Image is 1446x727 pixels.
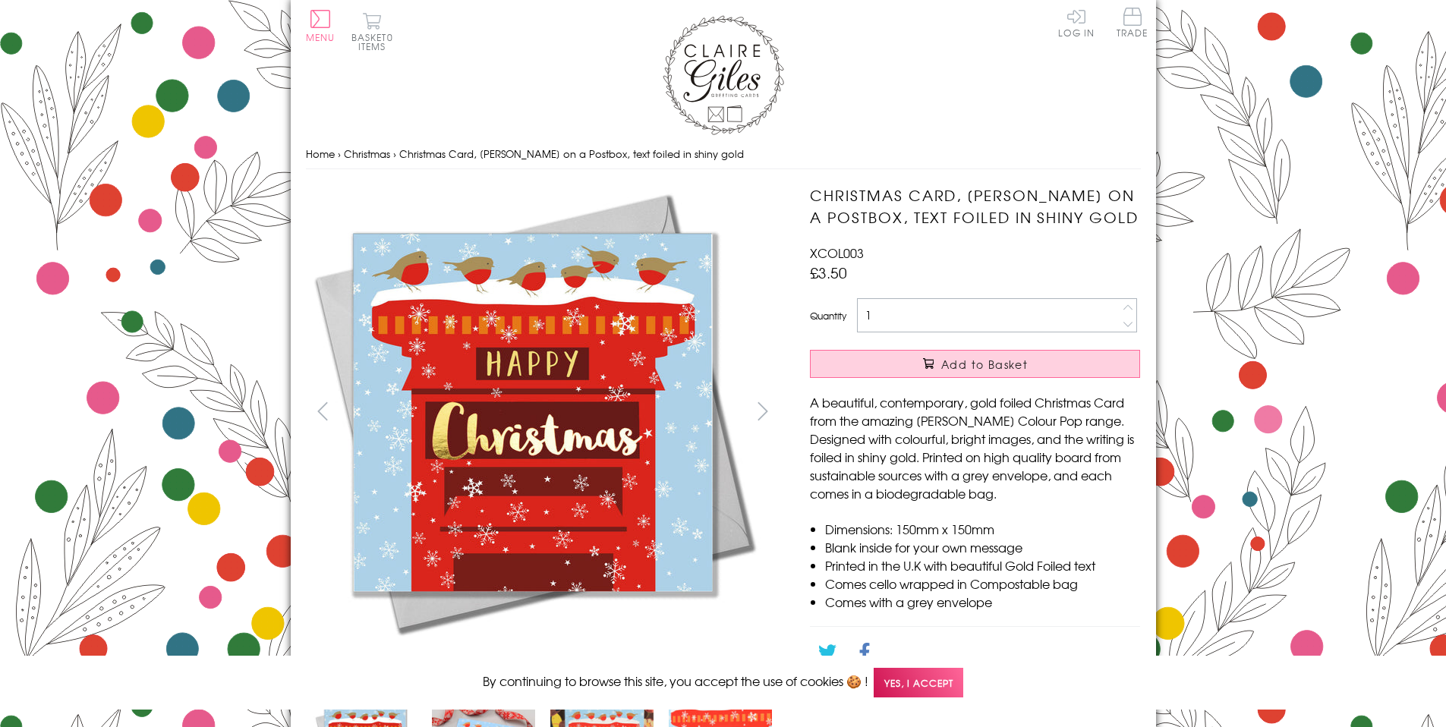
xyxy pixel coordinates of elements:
a: Home [306,146,335,161]
span: Add to Basket [941,357,1028,372]
img: Christmas Card, Robins on a Postbox, text foiled in shiny gold [305,184,761,640]
li: Dimensions: 150mm x 150mm [825,520,1140,538]
h1: Christmas Card, [PERSON_NAME] on a Postbox, text foiled in shiny gold [810,184,1140,228]
span: Christmas Card, [PERSON_NAME] on a Postbox, text foiled in shiny gold [399,146,744,161]
button: Basket0 items [351,12,393,51]
p: A beautiful, contemporary, gold foiled Christmas Card from the amazing [PERSON_NAME] Colour Pop r... [810,393,1140,502]
img: Claire Giles Greetings Cards [663,15,784,135]
span: Trade [1117,8,1148,37]
button: next [745,394,780,428]
button: prev [306,394,340,428]
span: Yes, I accept [874,668,963,697]
span: › [393,146,396,161]
span: 0 items [358,30,393,53]
li: Printed in the U.K with beautiful Gold Foiled text [825,556,1140,574]
a: Trade [1117,8,1148,40]
span: › [338,146,341,161]
span: Menu [306,30,336,44]
a: Log In [1058,8,1095,37]
label: Quantity [810,309,846,323]
li: Comes cello wrapped in Compostable bag [825,574,1140,593]
nav: breadcrumbs [306,139,1141,170]
li: Blank inside for your own message [825,538,1140,556]
button: Add to Basket [810,350,1140,378]
li: Comes with a grey envelope [825,593,1140,611]
img: Christmas Card, Robins on a Postbox, text foiled in shiny gold [780,184,1235,640]
span: XCOL003 [810,244,864,262]
button: Menu [306,10,336,42]
a: Christmas [344,146,390,161]
span: £3.50 [810,262,847,283]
